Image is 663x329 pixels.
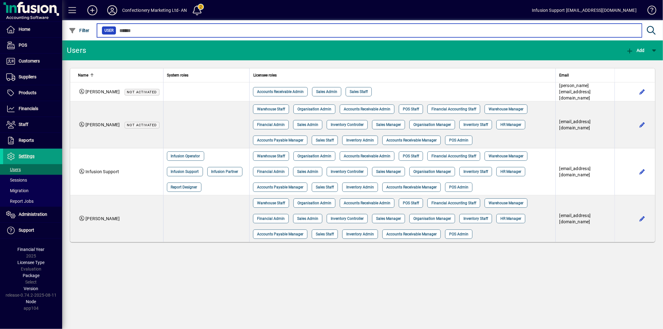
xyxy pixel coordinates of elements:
span: Warehouse Staff [257,106,285,112]
span: Administration [19,212,47,217]
span: Sales Staff [316,231,334,237]
button: Add [82,5,102,16]
a: Customers [3,53,62,69]
span: Not activated [127,90,157,94]
button: Edit [637,214,647,224]
span: Reports [19,138,34,143]
a: Staff [3,117,62,132]
span: Sales Staff [316,137,334,143]
span: Inventory Admin [346,184,374,190]
span: POS Admin [449,231,468,237]
span: Sessions [6,178,27,183]
span: Suppliers [19,74,36,79]
span: System roles [167,72,189,79]
span: Sales Manager [376,122,401,128]
span: Inventory Staff [463,169,488,175]
span: Financial Admin [257,169,285,175]
span: Organisation Manager [413,169,451,175]
a: POS [3,38,62,53]
span: Sales Manager [376,215,401,222]
span: Licensee Type [18,260,45,265]
span: POS [19,43,27,48]
span: Financial Admin [257,215,285,222]
span: Users [6,167,21,172]
span: Financial Accounting Staff [431,106,476,112]
span: Package [23,273,39,278]
button: Filter [67,25,91,36]
div: Infusion Support [EMAIL_ADDRESS][DOMAIN_NAME] [532,5,637,15]
span: Email [559,72,569,79]
span: Sales Manager [376,169,401,175]
span: Inventory Admin [346,231,374,237]
span: Node [26,299,36,304]
span: Sales Admin [316,89,337,95]
a: Users [3,164,62,175]
span: Inventory Controller [331,215,364,222]
span: POS Admin [449,184,468,190]
a: Administration [3,207,62,222]
span: Accounts Payable Manager [257,137,303,143]
span: Inventory Admin [346,137,374,143]
span: Sales Admin [297,122,318,128]
a: Products [3,85,62,101]
span: HR Manager [500,169,521,175]
div: Name [78,72,159,79]
span: Organisation Admin [297,106,331,112]
span: Infusion Partner [211,169,238,175]
a: Support [3,223,62,238]
button: Edit [637,120,647,130]
a: Home [3,22,62,37]
span: Infusion Support [85,169,119,174]
span: HR Manager [500,122,521,128]
span: Sales Staff [350,89,368,95]
span: Organisation Admin [297,200,331,206]
span: Financial Year [18,247,45,252]
span: Accounts Receivable Admin [344,153,390,159]
span: Products [19,90,36,95]
div: Confectionery Marketing Ltd- AN [122,5,187,15]
span: Support [19,228,34,233]
span: Accounts Receivable Manager [386,184,437,190]
span: [EMAIL_ADDRESS][DOMAIN_NAME] [559,213,591,224]
div: Users [67,45,93,55]
span: POS Staff [403,106,419,112]
span: Accounts Receivable Admin [344,200,390,206]
a: Reports [3,133,62,148]
span: [PERSON_NAME] [85,89,120,94]
span: Infusion Operator [171,153,200,159]
span: Settings [19,154,35,159]
span: Staff [19,122,28,127]
button: Edit [637,167,647,177]
a: Migration [3,185,62,196]
span: Financial Admin [257,122,285,128]
span: Not activated [127,123,157,127]
span: Financial Accounting Staff [431,200,476,206]
span: [EMAIL_ADDRESS][DOMAIN_NAME] [559,166,591,177]
span: Warehouse Manager [489,200,523,206]
button: Profile [102,5,122,16]
span: Migration [6,188,29,193]
span: Report Designer [171,184,197,190]
span: Inventory Controller [331,169,364,175]
a: Knowledge Base [643,1,655,21]
span: POS Staff [403,200,419,206]
button: Edit [637,87,647,97]
span: Customers [19,58,40,63]
span: Organisation Manager [413,122,451,128]
span: Accounts Receivable Admin [257,89,304,95]
a: Report Jobs [3,196,62,206]
span: Warehouse Staff [257,153,285,159]
span: Sales Admin [297,169,318,175]
span: Warehouse Manager [489,153,523,159]
span: Warehouse Staff [257,200,285,206]
span: Warehouse Manager [489,106,523,112]
span: Sales Staff [316,184,334,190]
span: Financials [19,106,38,111]
span: Licensee roles [253,72,277,79]
span: Infusion Support [171,169,199,175]
a: Suppliers [3,69,62,85]
span: Organisation Admin [297,153,331,159]
span: Organisation Manager [413,215,451,222]
span: Name [78,72,88,79]
span: Add [626,48,645,53]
